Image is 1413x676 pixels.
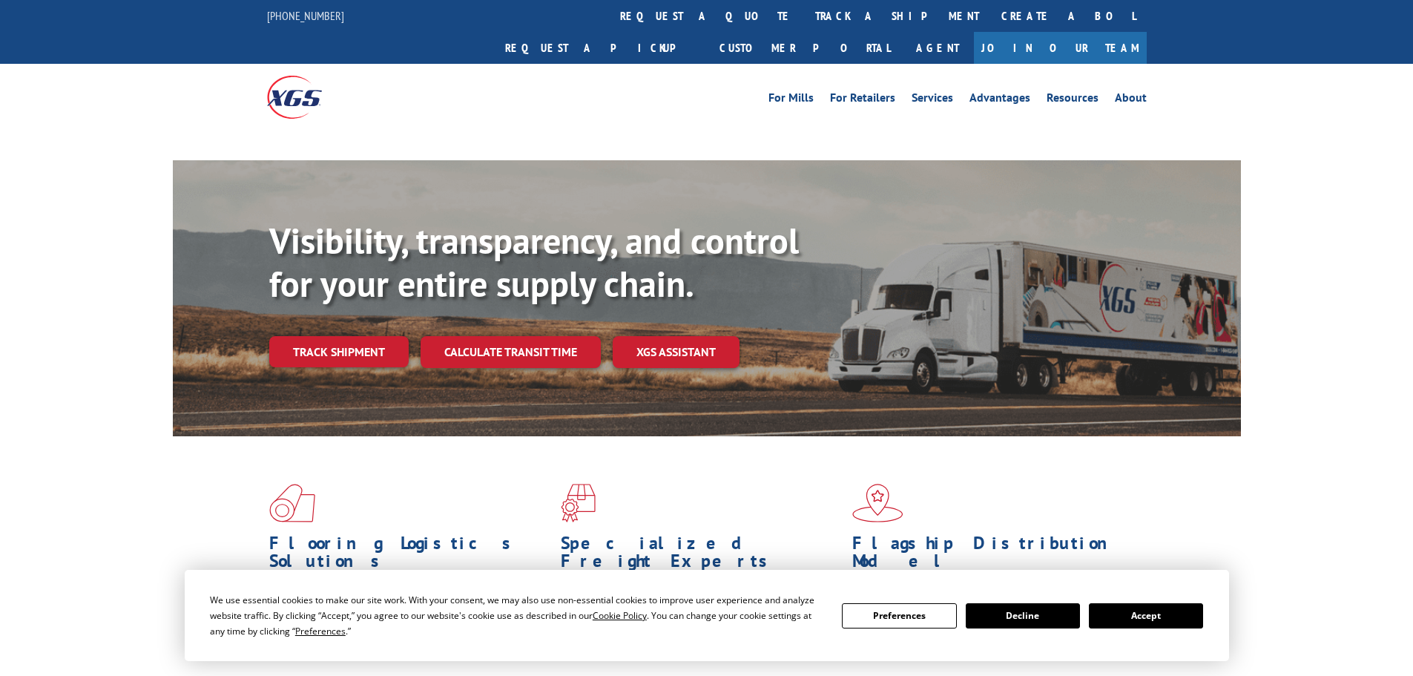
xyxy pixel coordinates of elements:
[269,534,550,577] h1: Flooring Logistics Solutions
[966,603,1080,629] button: Decline
[1089,603,1203,629] button: Accept
[1115,92,1147,108] a: About
[561,484,596,522] img: xgs-icon-focused-on-flooring-red
[210,592,824,639] div: We use essential cookies to make our site work. With your consent, we may also use non-essential ...
[494,32,708,64] a: Request a pickup
[852,534,1133,577] h1: Flagship Distribution Model
[269,336,409,367] a: Track shipment
[842,603,956,629] button: Preferences
[593,609,647,622] span: Cookie Policy
[708,32,901,64] a: Customer Portal
[901,32,974,64] a: Agent
[912,92,953,108] a: Services
[974,32,1147,64] a: Join Our Team
[269,484,315,522] img: xgs-icon-total-supply-chain-intelligence-red
[269,217,799,306] b: Visibility, transparency, and control for your entire supply chain.
[613,336,740,368] a: XGS ASSISTANT
[969,92,1030,108] a: Advantages
[421,336,601,368] a: Calculate transit time
[1047,92,1099,108] a: Resources
[295,625,346,637] span: Preferences
[852,484,903,522] img: xgs-icon-flagship-distribution-model-red
[830,92,895,108] a: For Retailers
[561,534,841,577] h1: Specialized Freight Experts
[768,92,814,108] a: For Mills
[267,8,344,23] a: [PHONE_NUMBER]
[185,570,1229,661] div: Cookie Consent Prompt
